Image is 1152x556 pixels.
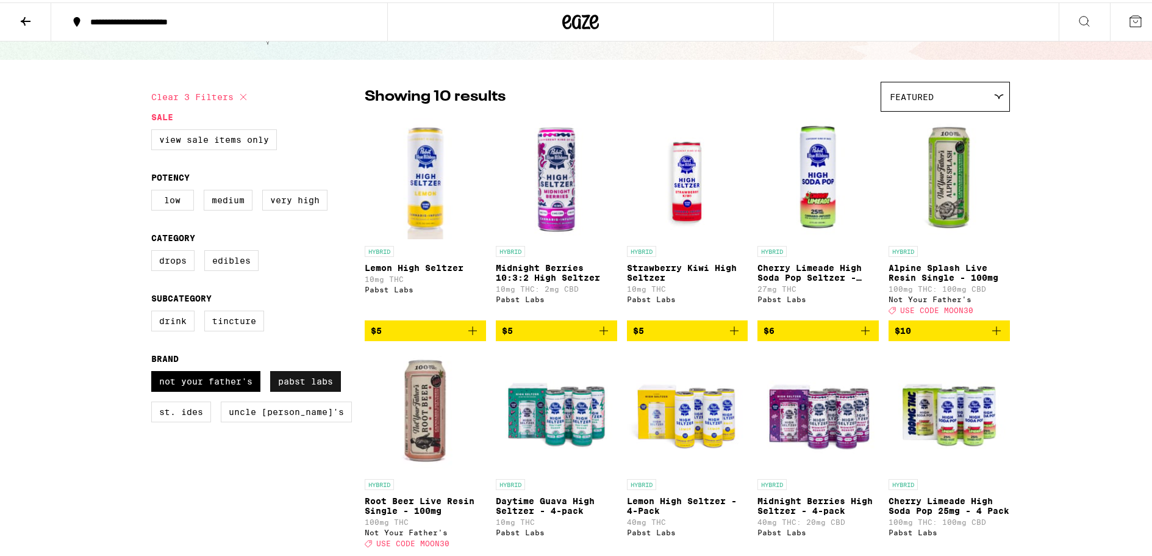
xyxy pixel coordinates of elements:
a: Open page for Midnight Berries High Seltzer - 4-pack from Pabst Labs [757,348,879,551]
p: Midnight Berries 10:3:2 High Seltzer [496,261,617,280]
div: Pabst Labs [365,283,486,291]
button: Add to bag [496,318,617,339]
label: Very High [262,187,327,208]
p: HYBRID [757,477,787,488]
p: HYBRID [365,244,394,255]
a: Open page for Strawberry Kiwi High Seltzer from Pabst Labs [627,115,748,318]
span: $5 [371,323,382,333]
div: Pabst Labs [757,526,879,534]
p: Cherry Limeade High Soda Pop 25mg - 4 Pack [889,494,1010,513]
a: Open page for Lemon High Seltzer from Pabst Labs [365,115,486,318]
button: Add to bag [627,318,748,339]
button: Add to bag [365,318,486,339]
p: HYBRID [757,244,787,255]
img: Not Your Father's - Root Beer Live Resin Single - 100mg [365,348,486,471]
a: Open page for Daytime Guava High Seltzer - 4-pack from Pabst Labs [496,348,617,551]
p: 40mg THC [627,516,748,524]
div: Pabst Labs [496,526,617,534]
p: HYBRID [627,244,656,255]
p: Lemon High Seltzer - 4-Pack [627,494,748,513]
label: Not Your Father's [151,369,260,389]
label: Low [151,187,194,208]
legend: Potency [151,170,190,180]
img: Pabst Labs - Lemon High Seltzer [365,115,486,237]
div: Pabst Labs [627,293,748,301]
label: St. Ides [151,399,211,420]
p: HYBRID [889,477,918,488]
legend: Category [151,231,195,240]
p: 10mg THC: 2mg CBD [496,283,617,291]
a: Open page for Lemon High Seltzer - 4-Pack from Pabst Labs [627,348,748,551]
label: View Sale Items Only [151,127,277,148]
img: Pabst Labs - Cherry Limeade High Soda Pop 25mg - 4 Pack [889,348,1010,471]
div: Pabst Labs [889,526,1010,534]
label: Tincture [204,308,264,329]
img: Pabst Labs - Daytime Guava High Seltzer - 4-pack [496,348,617,471]
img: Pabst Labs - Midnight Berries 10:3:2 High Seltzer [496,115,617,237]
p: HYBRID [365,477,394,488]
p: 10mg THC [627,283,748,291]
p: 10mg THC [496,516,617,524]
div: Pabst Labs [757,293,879,301]
span: USE CODE MOON30 [900,304,973,312]
p: Root Beer Live Resin Single - 100mg [365,494,486,513]
span: USE CODE MOON30 [376,538,449,546]
p: 27mg THC [757,283,879,291]
a: Open page for Midnight Berries 10:3:2 High Seltzer from Pabst Labs [496,115,617,318]
p: Strawberry Kiwi High Seltzer [627,261,748,280]
p: HYBRID [889,244,918,255]
span: $10 [895,323,911,333]
div: Not Your Father's [889,293,1010,301]
label: Uncle [PERSON_NAME]'s [221,399,352,420]
p: Alpine Splash Live Resin Single - 100mg [889,261,1010,280]
img: Pabst Labs - Cherry Limeade High Soda Pop Seltzer - 25mg [757,115,879,237]
span: $5 [502,323,513,333]
legend: Sale [151,110,173,120]
span: Hi. Need any help? [7,9,88,18]
img: Pabst Labs - Midnight Berries High Seltzer - 4-pack [757,348,879,471]
img: Not Your Father's - Alpine Splash Live Resin Single - 100mg [889,115,1010,237]
legend: Brand [151,352,179,361]
label: Edibles [204,248,259,269]
p: HYBRID [496,244,525,255]
div: Not Your Father's [365,526,486,534]
label: Drops [151,248,195,269]
img: Pabst Labs - Strawberry Kiwi High Seltzer [627,115,748,237]
p: Cherry Limeade High Soda Pop Seltzer - 25mg [757,261,879,280]
button: Add to bag [757,318,879,339]
p: Midnight Berries High Seltzer - 4-pack [757,494,879,513]
button: Add to bag [889,318,1010,339]
p: 100mg THC [365,516,486,524]
p: Showing 10 results [365,84,506,105]
p: HYBRID [496,477,525,488]
a: Open page for Alpine Splash Live Resin Single - 100mg from Not Your Father's [889,115,1010,318]
label: Drink [151,308,195,329]
span: $5 [633,323,644,333]
p: Lemon High Seltzer [365,261,486,270]
legend: Subcategory [151,291,212,301]
p: 100mg THC: 100mg CBD [889,516,1010,524]
a: Open page for Root Beer Live Resin Single - 100mg from Not Your Father's [365,348,486,551]
p: Daytime Guava High Seltzer - 4-pack [496,494,617,513]
a: Open page for Cherry Limeade High Soda Pop Seltzer - 25mg from Pabst Labs [757,115,879,318]
label: Pabst Labs [270,369,341,389]
p: 40mg THC: 20mg CBD [757,516,879,524]
button: Clear 3 filters [151,79,251,110]
div: Pabst Labs [627,526,748,534]
p: HYBRID [627,477,656,488]
label: Medium [204,187,252,208]
a: Open page for Cherry Limeade High Soda Pop 25mg - 4 Pack from Pabst Labs [889,348,1010,551]
p: 10mg THC [365,273,486,281]
span: Featured [890,90,934,99]
img: Pabst Labs - Lemon High Seltzer - 4-Pack [627,348,748,471]
div: Pabst Labs [496,293,617,301]
p: 100mg THC: 100mg CBD [889,283,1010,291]
span: $6 [764,323,775,333]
